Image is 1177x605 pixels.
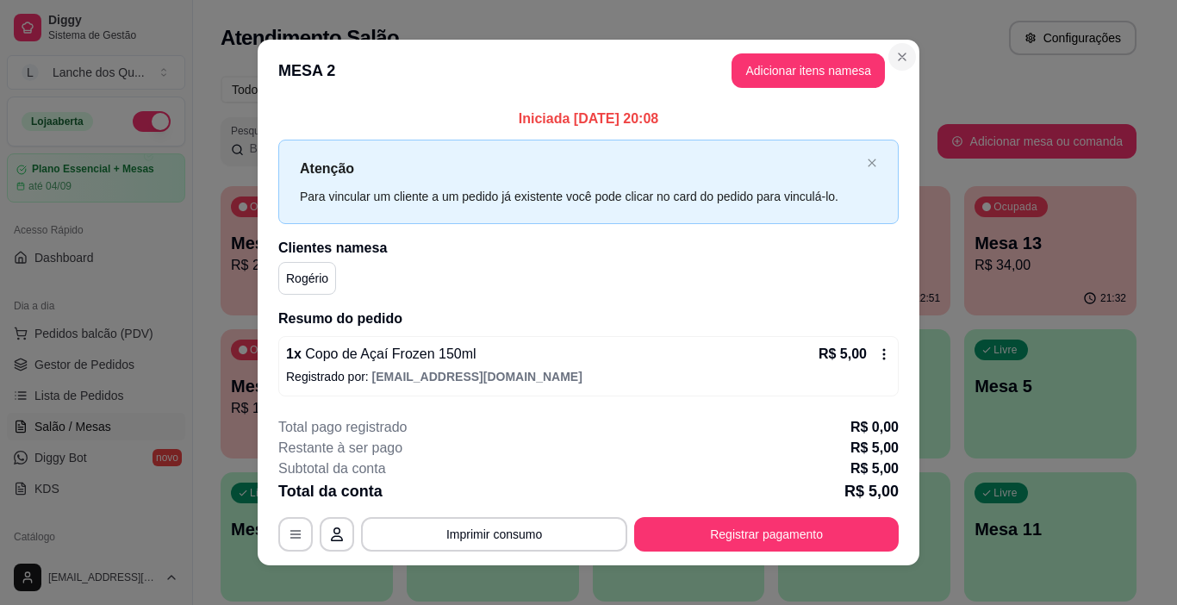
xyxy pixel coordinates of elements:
[286,368,891,385] p: Registrado por:
[278,458,386,479] p: Subtotal da conta
[286,344,476,365] p: 1 x
[258,40,919,102] header: MESA 2
[850,417,899,438] p: R$ 0,00
[850,458,899,479] p: R$ 5,00
[867,158,877,169] button: close
[300,187,860,206] div: Para vincular um cliente a um pedido já existente você pode clicar no card do pedido para vinculá...
[732,53,885,88] button: Adicionar itens namesa
[819,344,867,365] p: R$ 5,00
[278,479,383,503] p: Total da conta
[844,479,899,503] p: R$ 5,00
[278,309,899,329] h2: Resumo do pedido
[634,517,899,552] button: Registrar pagamento
[302,346,476,361] span: Copo de Açaí Frozen 150ml
[372,370,582,384] span: [EMAIL_ADDRESS][DOMAIN_NAME]
[278,438,402,458] p: Restante à ser pago
[888,43,916,71] button: Close
[278,417,407,438] p: Total pago registrado
[300,158,860,179] p: Atenção
[278,238,899,259] h2: Clientes na mesa
[867,158,877,168] span: close
[286,270,328,287] p: Rogério
[278,109,899,129] p: Iniciada [DATE] 20:08
[361,517,627,552] button: Imprimir consumo
[850,438,899,458] p: R$ 5,00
